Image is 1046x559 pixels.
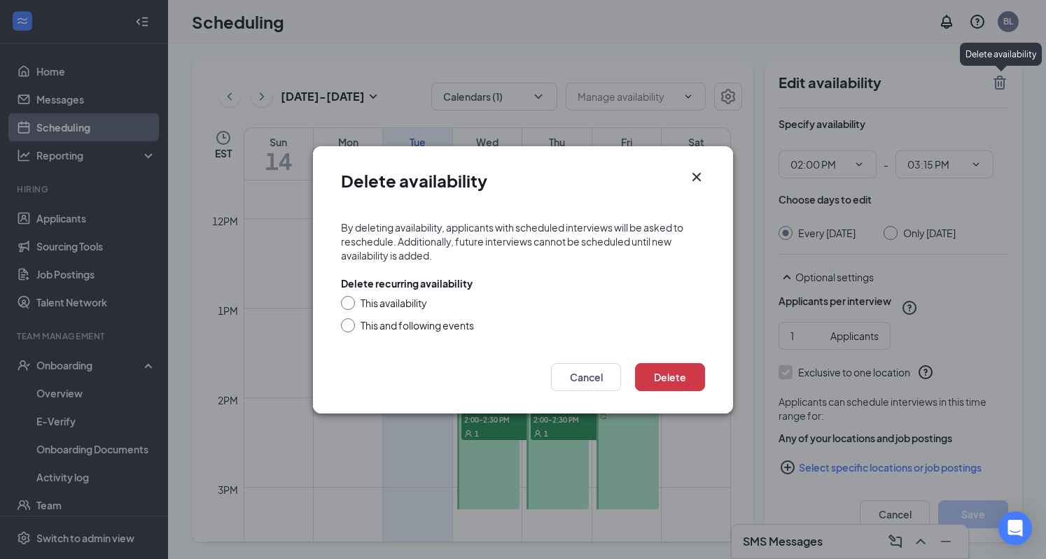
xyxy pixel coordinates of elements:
[551,363,621,391] button: Cancel
[361,296,427,310] div: This availability
[688,169,705,185] svg: Cross
[341,169,487,192] h1: Delete availability
[960,43,1042,66] div: Delete availability
[998,511,1032,545] div: Open Intercom Messenger
[688,169,705,185] button: Close
[341,220,705,262] div: By deleting availability, applicants with scheduled interviews will be asked to reschedule. Addit...
[635,363,705,391] button: Delete
[361,318,474,332] div: This and following events
[341,276,473,290] div: Delete recurring availability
